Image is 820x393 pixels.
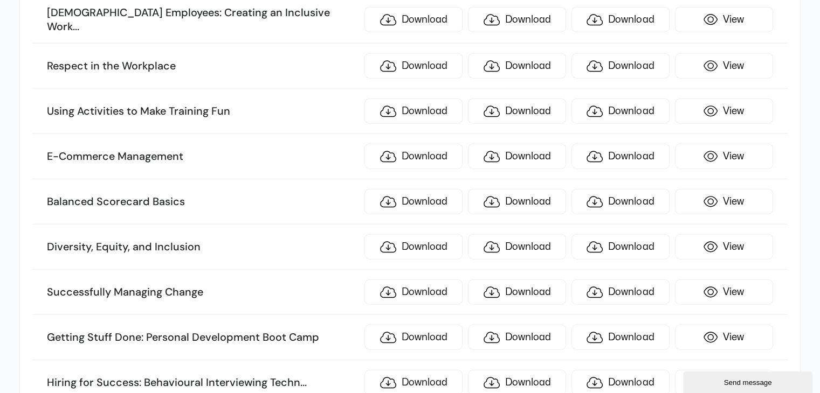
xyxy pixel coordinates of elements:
a: View [675,53,773,79]
h3: E-Commerce Management [47,150,359,164]
a: Download [468,99,566,124]
h3: Diversity, Equity, and Inclusion [47,240,359,254]
h3: Balanced Scorecard Basics [47,195,359,209]
a: Download [571,189,670,214]
h3: Respect in the Workplace [47,59,359,73]
a: View [675,99,773,124]
a: Download [364,234,463,259]
a: Download [468,144,566,169]
a: View [675,279,773,305]
a: Download [468,189,566,214]
iframe: chat widget [683,369,815,393]
a: Download [364,99,463,124]
a: Download [364,53,463,79]
a: Download [364,144,463,169]
a: Download [468,234,566,259]
a: Download [468,7,566,32]
a: View [675,189,773,214]
a: Download [364,279,463,305]
h3: Getting Stuff Done: Personal Development Boot Camp [47,331,359,345]
h3: Using Activities to Make Training Fun [47,104,359,118]
h3: Successfully Managing Change [47,285,359,299]
span: ... [73,19,79,33]
h3: Hiring for Success: Behavioural Interviewing Techn [47,376,359,390]
a: Download [571,144,670,169]
a: Download [571,279,670,305]
a: Download [571,7,670,32]
a: Download [364,325,463,350]
h3: [DEMOGRAPHIC_DATA] Employees: Creating an Inclusive Work [47,6,359,33]
a: Download [468,53,566,79]
a: View [675,7,773,32]
a: View [675,144,773,169]
a: Download [468,325,566,350]
a: Download [468,279,566,305]
a: Download [571,234,670,259]
span: ... [300,375,307,389]
a: Download [571,53,670,79]
a: Download [364,7,463,32]
a: View [675,325,773,350]
a: Download [571,99,670,124]
a: Download [571,325,670,350]
a: View [675,234,773,259]
a: Download [364,189,463,214]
